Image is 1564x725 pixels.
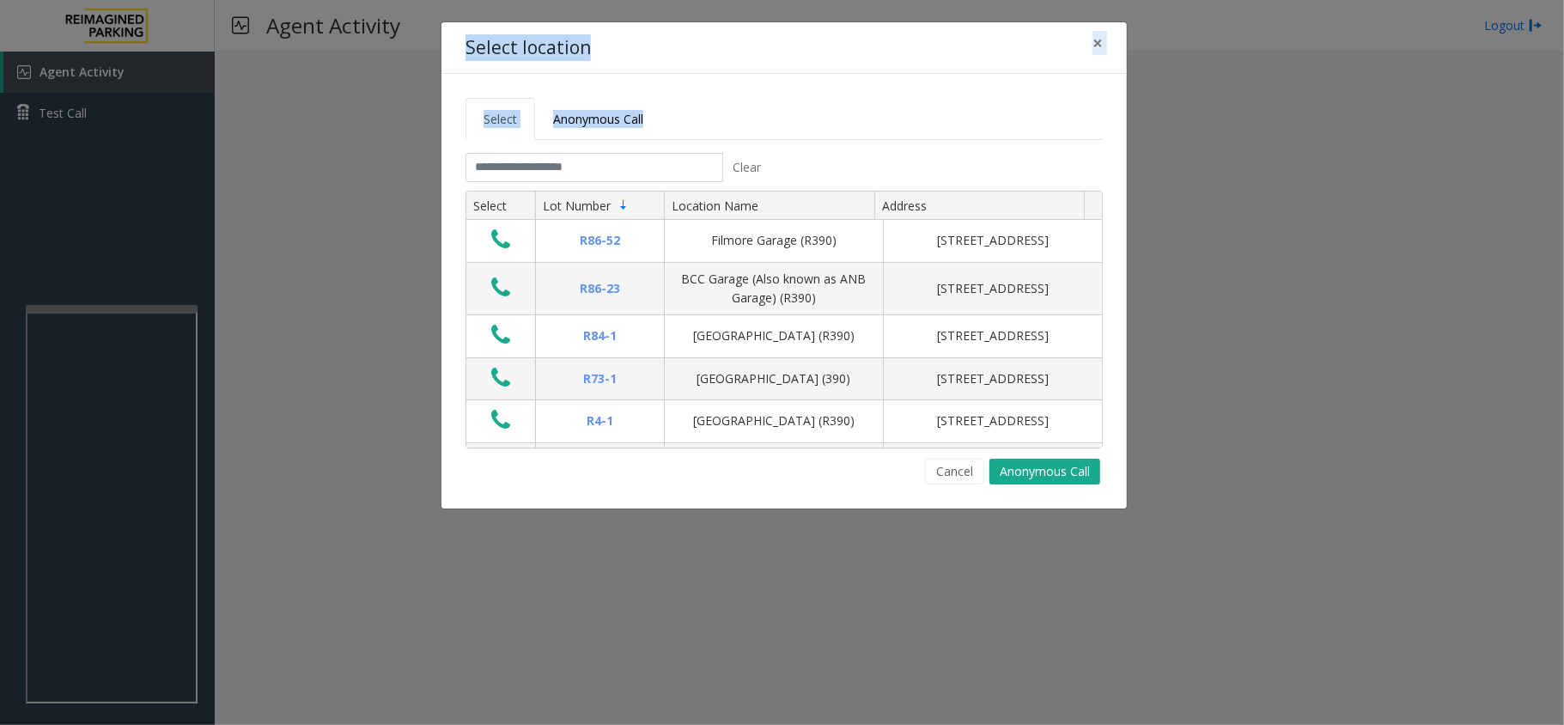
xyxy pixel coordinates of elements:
span: Anonymous Call [553,111,643,127]
span: Location Name [672,198,758,214]
th: Select [466,192,535,221]
div: Filmore Garage (R390) [675,231,873,250]
span: Address [882,198,927,214]
div: [STREET_ADDRESS] [894,326,1092,345]
div: [STREET_ADDRESS] [894,231,1092,250]
span: Lot Number [543,198,611,214]
div: [GEOGRAPHIC_DATA] (R390) [675,326,873,345]
div: [STREET_ADDRESS] [894,279,1092,298]
div: R84-1 [546,326,654,345]
span: Select [484,111,517,127]
div: [STREET_ADDRESS] [894,369,1092,388]
h4: Select location [466,34,591,62]
div: [GEOGRAPHIC_DATA] (R390) [675,411,873,430]
span: × [1092,31,1103,55]
span: Sortable [617,198,630,212]
button: Anonymous Call [989,459,1100,484]
button: Cancel [925,459,984,484]
div: R73-1 [546,369,654,388]
div: R4-1 [546,411,654,430]
ul: Tabs [466,98,1103,140]
div: BCC Garage (Also known as ANB Garage) (R390) [675,270,873,308]
div: [STREET_ADDRESS] [894,411,1092,430]
div: R86-52 [546,231,654,250]
div: Data table [466,192,1102,448]
button: Close [1080,22,1115,64]
div: [GEOGRAPHIC_DATA] (390) [675,369,873,388]
div: R86-23 [546,279,654,298]
button: Clear [723,153,771,182]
